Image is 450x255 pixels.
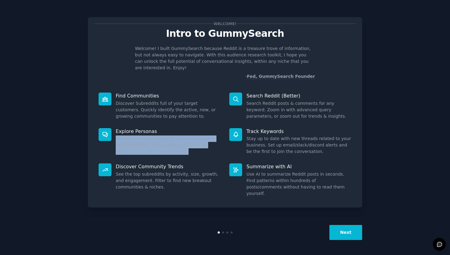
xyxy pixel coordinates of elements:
[246,163,351,170] p: Summarize with AI
[329,225,362,240] button: Next
[135,45,315,71] p: Welcome! I built GummySearch because Reddit is a treasure trove of information, but not always ea...
[247,74,315,79] a: Fed, GummySearch Founder
[94,28,356,39] p: Intro to GummySearch
[246,171,351,197] dd: Use AI to summarize Reddit posts in seconds. Find patterns within hundreds of posts/comments with...
[116,163,221,170] p: Discover Community Trends
[246,128,351,135] p: Track Keywords
[116,128,221,135] p: Explore Personas
[116,171,221,190] dd: See the top subreddits by activity, size, growth, and engagement. Filter to find new breakout com...
[212,21,238,27] span: Welcome!
[116,93,221,99] p: Find Communities
[245,73,315,80] div: -
[246,100,351,120] dd: Search Reddit posts & comments for any keyword. Zoom in with advanced query parameters, or zoom o...
[116,100,221,120] dd: Discover Subreddits full of your target customers. Quickly identify the active, new, or growing c...
[246,93,351,99] p: Search Reddit (Better)
[116,135,221,155] dd: Quickly explore pain points, solution requests, open questions, and spending patterns for people ...
[246,135,351,155] dd: Stay up to date with new threads related to your business. Set up email/slack/discord alerts and ...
